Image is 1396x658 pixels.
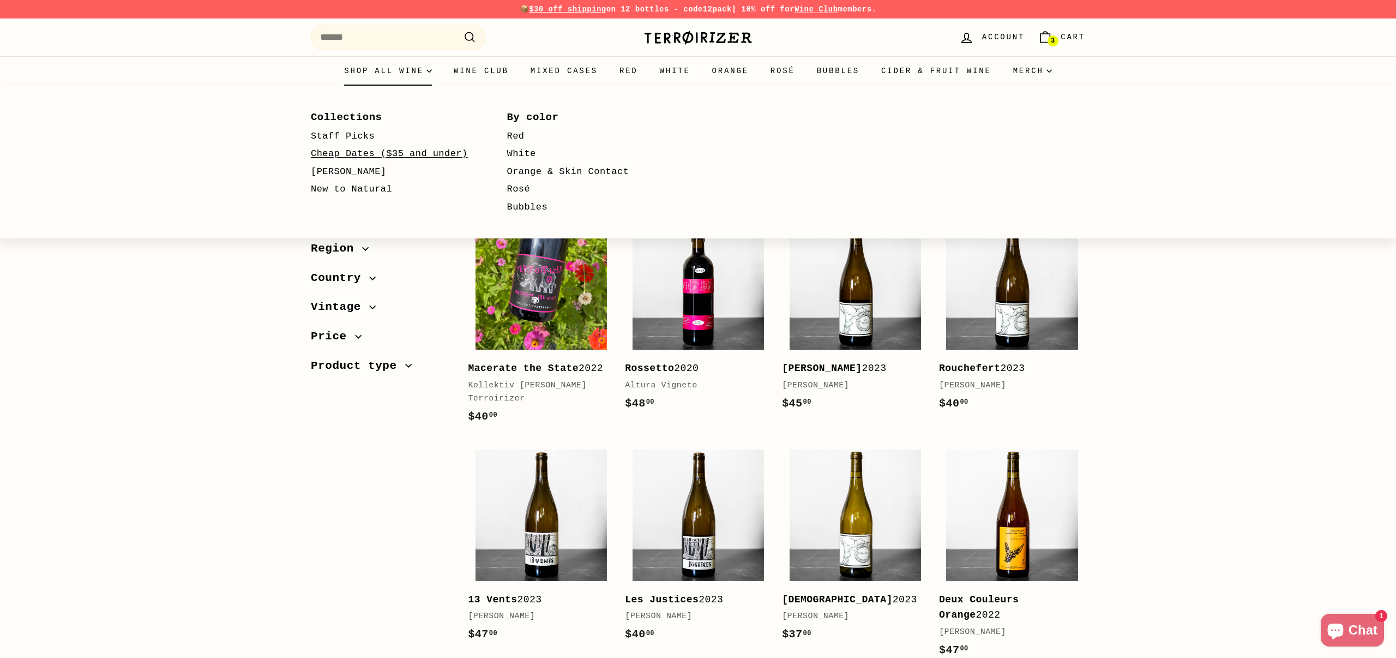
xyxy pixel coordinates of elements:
[489,630,497,637] sup: 00
[806,56,870,86] a: Bubbles
[529,5,606,14] span: $30 off shipping
[782,211,928,423] a: [PERSON_NAME]2023[PERSON_NAME]
[782,397,811,410] span: $45
[625,592,760,608] div: 2023
[311,298,369,316] span: Vintage
[311,181,476,199] a: New to Natural
[982,31,1025,43] span: Account
[468,610,603,623] div: [PERSON_NAME]
[609,56,649,86] a: Red
[625,363,674,374] b: Rossetto
[649,56,701,86] a: White
[311,107,476,127] a: Collections
[782,594,893,605] b: [DEMOGRAPHIC_DATA]
[311,266,450,296] button: Country
[960,398,968,406] sup: 00
[625,610,760,623] div: [PERSON_NAME]
[646,398,654,406] sup: 00
[939,626,1074,639] div: [PERSON_NAME]
[311,357,405,375] span: Product type
[625,379,760,392] div: Altura Vigneto
[939,644,968,656] span: $47
[760,56,806,86] a: Rosé
[468,361,603,376] div: 2022
[443,56,520,86] a: Wine Club
[311,354,450,384] button: Product type
[939,379,1074,392] div: [PERSON_NAME]
[468,410,497,423] span: $40
[311,295,450,325] button: Vintage
[1061,31,1085,43] span: Cart
[311,163,476,181] a: [PERSON_NAME]
[625,397,654,410] span: $48
[311,237,450,266] button: Region
[803,398,811,406] sup: 00
[311,269,369,288] span: Country
[939,361,1074,376] div: 2023
[625,594,699,605] b: Les Justices
[1051,37,1055,45] span: 3
[782,361,917,376] div: 2023
[782,592,917,608] div: 2023
[939,397,968,410] span: $40
[703,5,732,14] strong: 12pack
[289,56,1107,86] div: Primary
[782,628,811,641] span: $37
[803,630,811,637] sup: 00
[625,442,771,654] a: Les Justices2023[PERSON_NAME]
[468,442,614,654] a: 13 Vents2023[PERSON_NAME]
[1002,56,1063,86] summary: Merch
[311,240,362,258] span: Region
[625,361,760,376] div: 2020
[625,211,771,423] a: Rossetto2020Altura Vigneto
[646,630,654,637] sup: 00
[507,128,672,146] a: Red
[782,363,862,374] b: [PERSON_NAME]
[939,363,1001,374] b: Rouchefert
[507,199,672,217] a: Bubbles
[333,56,443,86] summary: Shop all wine
[311,3,1085,15] p: 📦 on 12 bottles - code | 10% off for members.
[520,56,609,86] a: Mixed Cases
[468,592,603,608] div: 2023
[1317,614,1387,649] inbox-online-store-chat: Shopify online store chat
[782,442,928,654] a: [DEMOGRAPHIC_DATA]2023[PERSON_NAME]
[507,145,672,163] a: White
[870,56,1002,86] a: Cider & Fruit Wine
[468,379,603,405] div: Kollektiv [PERSON_NAME] Terroirizer
[468,594,517,605] b: 13 Vents
[701,56,760,86] a: Orange
[311,128,476,146] a: Staff Picks
[311,327,355,346] span: Price
[468,211,614,436] a: Macerate the State2022Kollektiv [PERSON_NAME] Terroirizer
[507,163,672,181] a: Orange & Skin Contact
[939,594,1019,621] b: Deux Couleurs Orange
[960,645,968,653] sup: 00
[939,592,1074,624] div: 2022
[795,5,838,14] a: Wine Club
[953,21,1031,53] a: Account
[507,181,672,199] a: Rosé
[489,411,497,419] sup: 00
[311,325,450,354] button: Price
[468,628,497,641] span: $47
[625,628,654,641] span: $40
[782,379,917,392] div: [PERSON_NAME]
[782,610,917,623] div: [PERSON_NAME]
[1031,21,1092,53] a: Cart
[311,145,476,163] a: Cheap Dates ($35 and under)
[507,107,672,127] a: By color
[939,211,1085,423] a: Rouchefert2023[PERSON_NAME]
[468,363,579,374] b: Macerate the State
